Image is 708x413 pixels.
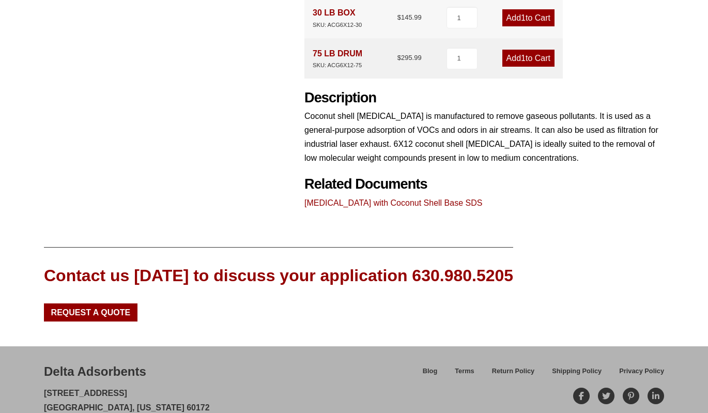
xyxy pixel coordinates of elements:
[304,89,664,106] h2: Description
[313,6,362,29] div: 30 LB BOX
[521,13,526,22] span: 1
[552,368,602,375] span: Shipping Policy
[304,109,664,165] p: Coconut shell [MEDICAL_DATA] is manufactured to remove gaseous pollutants. It is used as a genera...
[44,363,146,380] div: Delta Adsorbents
[414,365,446,384] a: Blog
[51,309,131,317] span: Request a Quote
[502,50,555,67] a: Add1to Cart
[423,368,437,375] span: Blog
[446,365,483,384] a: Terms
[543,365,610,384] a: Shipping Policy
[313,60,362,70] div: SKU: ACG6X12-75
[610,365,664,384] a: Privacy Policy
[492,368,535,375] span: Return Policy
[483,365,544,384] a: Return Policy
[44,303,137,321] a: Request a Quote
[313,47,362,70] div: 75 LB DRUM
[502,9,555,26] a: Add1to Cart
[44,264,513,287] div: Contact us [DATE] to discuss your application 630.980.5205
[313,20,362,30] div: SKU: ACG6X12-30
[521,54,526,63] span: 1
[397,54,422,62] bdi: 295.99
[619,368,664,375] span: Privacy Policy
[397,13,422,21] bdi: 145.99
[304,198,482,207] a: [MEDICAL_DATA] with Coconut Shell Base SDS
[397,13,401,21] span: $
[397,54,401,62] span: $
[455,368,474,375] span: Terms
